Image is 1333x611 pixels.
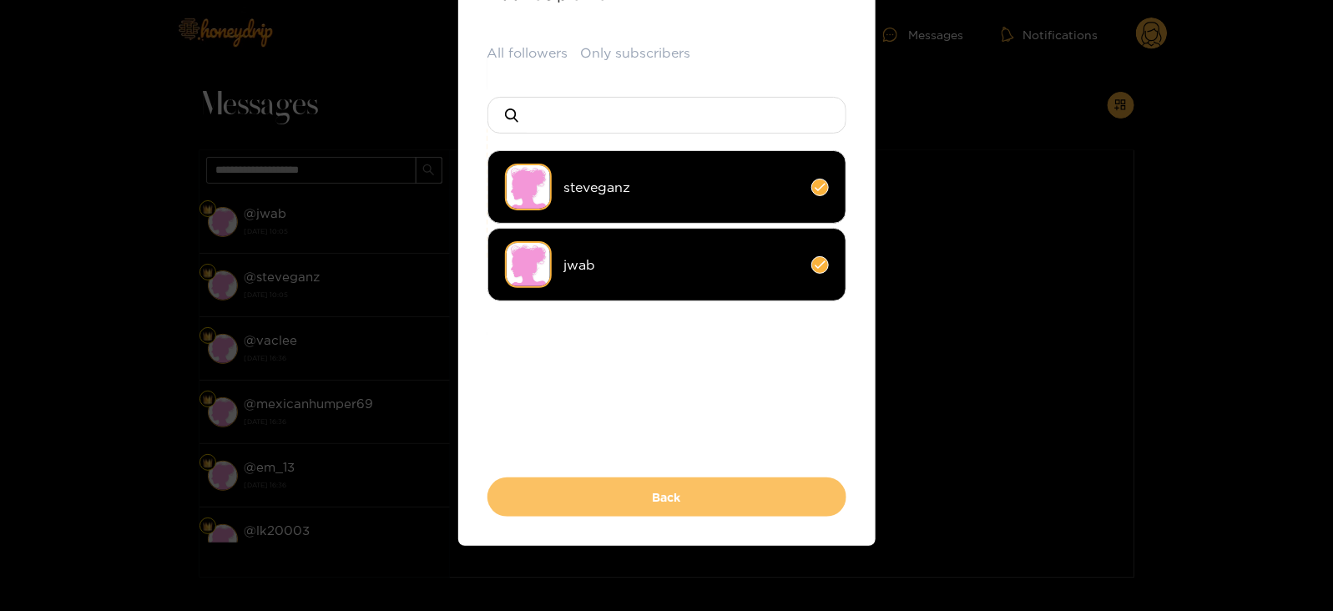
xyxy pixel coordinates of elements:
[564,255,799,275] span: jwab
[487,477,846,517] button: Back
[487,43,568,63] button: All followers
[564,178,799,197] span: steveganz
[505,241,552,288] img: no-avatar.png
[581,43,691,63] button: Only subscribers
[505,164,552,210] img: no-avatar.png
